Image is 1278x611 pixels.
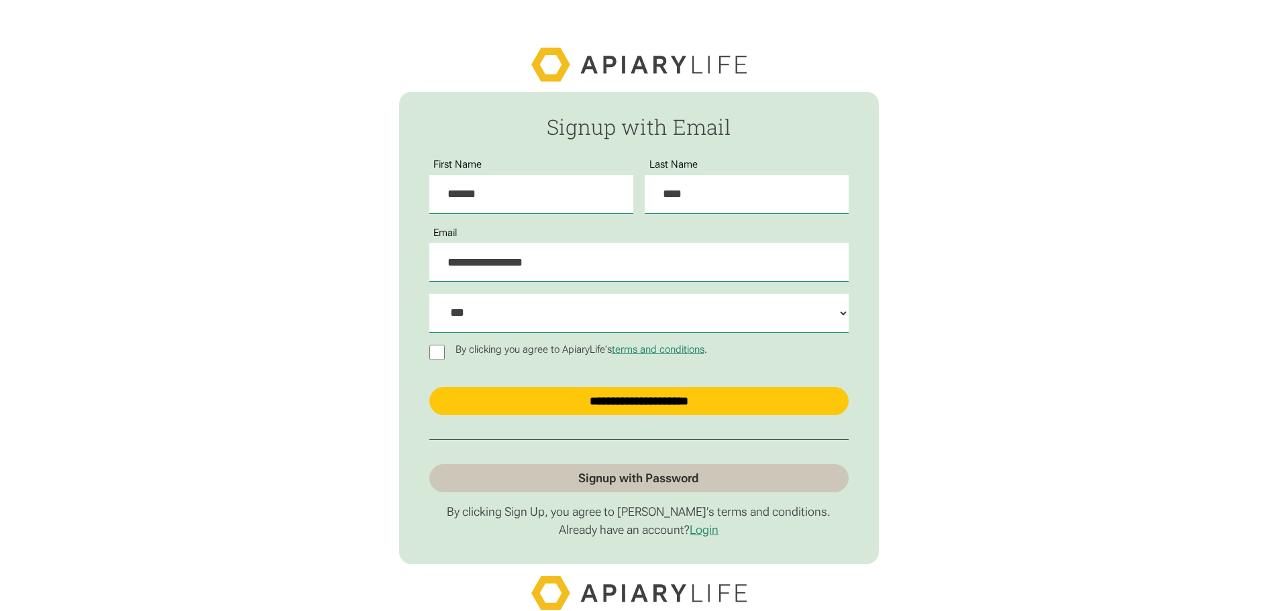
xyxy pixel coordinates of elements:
label: Last Name [645,159,703,170]
p: Already have an account? [429,522,849,537]
label: Email [429,227,463,239]
p: By clicking you agree to ApiaryLife's . [451,344,712,355]
form: Passwordless Signup [399,92,879,565]
a: terms and conditions [612,343,704,355]
a: Login [690,522,718,537]
a: Signup with Password [429,464,849,492]
h2: Signup with Email [429,115,849,138]
label: First Name [429,159,488,170]
p: By clicking Sign Up, you agree to [PERSON_NAME]’s terms and conditions. [429,504,849,519]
